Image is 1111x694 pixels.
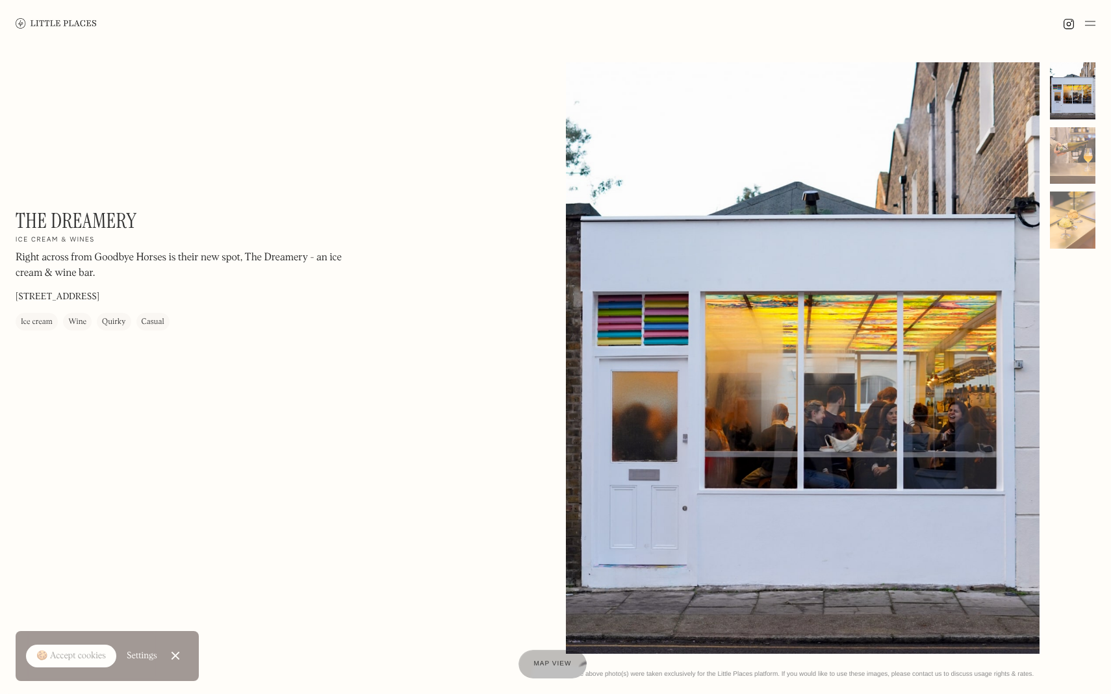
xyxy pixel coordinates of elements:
div: Wine [68,316,86,328]
h2: Ice cream & wines [16,236,95,245]
div: Ice cream [21,316,53,328]
p: Right across from Goodbye Horses is their new spot, The Dreamery - an ice cream & wine bar. [16,250,366,281]
p: [STREET_ADDRESS] [16,290,99,304]
a: 🍪 Accept cookies [26,645,116,668]
div: 🍪 Accept cookies [36,650,106,663]
div: Settings [127,651,157,660]
a: Settings [127,641,157,671]
a: Close Cookie Popup [162,643,188,669]
div: Casual [142,316,164,328]
h1: The Dreamery [16,208,136,233]
span: Map view [534,660,572,667]
div: © The above photo(s) were taken exclusively for the Little Places platform. If you would like to ... [566,670,1095,678]
a: Map view [518,650,587,678]
div: Quirky [102,316,125,328]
